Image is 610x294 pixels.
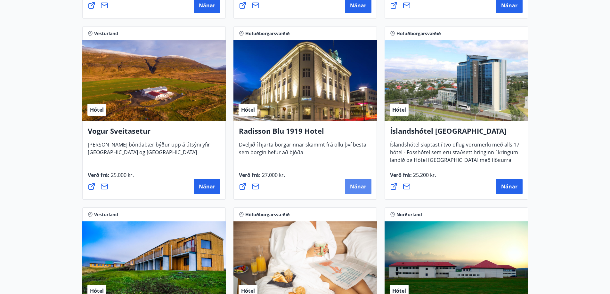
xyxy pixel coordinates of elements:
[392,106,406,113] span: Hótel
[501,183,517,190] span: Nánar
[199,183,215,190] span: Nánar
[239,126,371,141] h4: Radisson Blu 1919 Hotel
[199,2,215,9] span: Nánar
[245,211,290,218] span: Höfuðborgarsvæðið
[88,126,220,141] h4: Vogur Sveitasetur
[241,106,255,113] span: Hótel
[345,179,371,194] button: Nánar
[261,171,285,179] span: 27.000 kr.
[396,30,441,37] span: Höfuðborgarsvæðið
[390,126,523,141] h4: Íslandshótel [GEOGRAPHIC_DATA]
[350,2,366,9] span: Nánar
[239,171,285,184] span: Verð frá :
[110,171,134,179] span: 25.000 kr.
[412,171,436,179] span: 25.200 kr.
[88,141,210,161] span: [PERSON_NAME] bóndabær býður upp á útsýni yfir [GEOGRAPHIC_DATA] og [GEOGRAPHIC_DATA]
[245,30,290,37] span: Höfuðborgarsvæðið
[88,171,134,184] span: Verð frá :
[194,179,220,194] button: Nánar
[501,2,517,9] span: Nánar
[496,179,523,194] button: Nánar
[94,30,118,37] span: Vesturland
[239,141,366,161] span: Dveljið í hjarta borgarinnar skammt frá öllu því besta sem borgin hefur að bjóða
[350,183,366,190] span: Nánar
[390,141,519,176] span: Íslandshótel skiptast í tvö öflug vörumerki með alls 17 hótel - Fosshótel sem eru staðsett hringi...
[390,171,436,184] span: Verð frá :
[90,106,104,113] span: Hótel
[396,211,422,218] span: Norðurland
[94,211,118,218] span: Vesturland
